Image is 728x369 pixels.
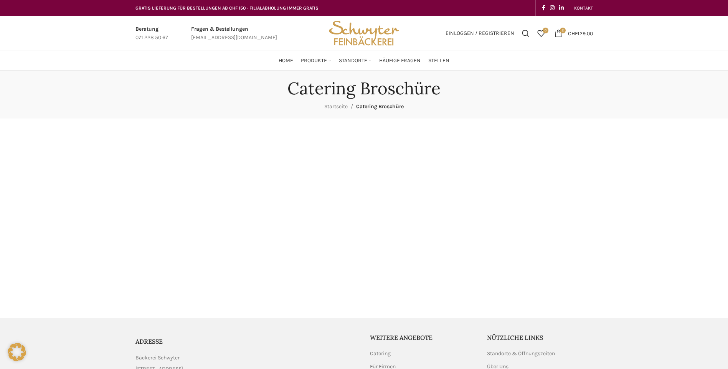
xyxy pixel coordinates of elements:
span: ADRESSE [135,338,163,345]
a: 2 CHF129.00 [551,26,597,41]
a: Linkedin social link [557,3,566,13]
span: 0 [543,28,548,33]
span: Produkte [301,57,327,64]
a: Infobox link [135,25,168,42]
span: Catering Broschüre [356,103,404,110]
a: Home [279,53,293,68]
img: Bäckerei Schwyter [326,16,401,51]
h1: Catering Broschüre [287,78,441,99]
a: Infobox link [191,25,277,42]
a: KONTAKT [574,0,593,16]
h5: Weitere Angebote [370,333,476,342]
bdi: 129.00 [568,30,593,36]
span: Bäckerei Schwyter [135,354,180,362]
a: Facebook social link [540,3,548,13]
span: CHF [568,30,578,36]
a: 0 [533,26,549,41]
span: Häufige Fragen [379,57,421,64]
span: KONTAKT [574,5,593,11]
span: Standorte [339,57,367,64]
a: Standorte & Öffnungszeiten [487,350,556,357]
a: Einloggen / Registrieren [442,26,518,41]
a: Stellen [428,53,449,68]
div: Secondary navigation [570,0,597,16]
a: Häufige Fragen [379,53,421,68]
span: Stellen [428,57,449,64]
span: Einloggen / Registrieren [446,31,514,36]
a: Suchen [518,26,533,41]
a: Standorte [339,53,371,68]
h5: Nützliche Links [487,333,593,342]
span: 2 [560,28,566,33]
a: Produkte [301,53,331,68]
div: Main navigation [132,53,597,68]
div: Meine Wunschliste [533,26,549,41]
span: Home [279,57,293,64]
a: Instagram social link [548,3,557,13]
a: Catering [370,350,391,357]
a: Site logo [326,30,401,36]
span: GRATIS LIEFERUNG FÜR BESTELLUNGEN AB CHF 150 - FILIALABHOLUNG IMMER GRATIS [135,5,319,11]
a: Startseite [324,103,348,110]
